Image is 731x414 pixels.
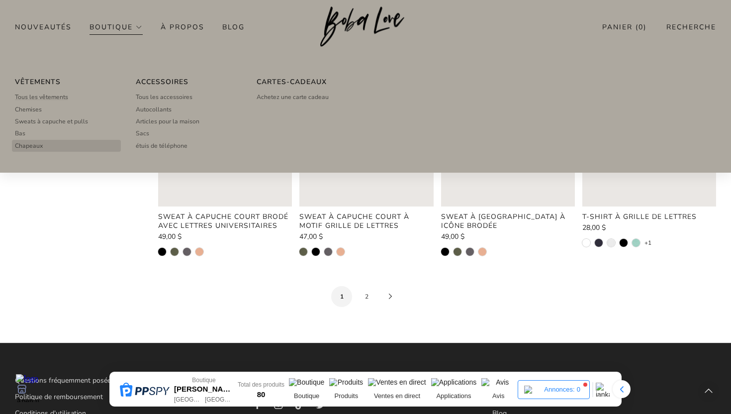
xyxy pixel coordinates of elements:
[136,105,172,113] font: Autocollants
[136,77,188,87] font: Accessoires
[136,142,187,150] font: étuis de téléphone
[257,93,329,101] font: Achetez une carte cadeau
[441,232,464,241] font: 49,00 $
[15,77,61,87] font: Vêtements
[158,232,182,241] font: 49,00 $
[299,212,433,230] a: Sweat à capuche court à motif grille de lettres
[222,22,245,32] font: Blog
[15,91,118,103] a: Tous les vêtements
[136,140,239,152] a: étuis de téléphone
[136,129,149,137] font: Sacs
[136,115,239,127] a: Articles pour la maison
[90,19,143,35] a: Boutique
[340,293,344,301] font: 1
[15,129,25,137] font: Bas
[257,76,360,88] a: Cartes-cadeaux
[299,233,433,240] a: 47,00 $
[441,212,575,230] a: Sweat à [GEOGRAPHIC_DATA] à icône brodée
[602,22,639,32] font: Panier (
[299,232,323,241] font: 47,00 $
[15,142,43,150] font: Chapeaux
[222,19,245,35] a: Blog
[90,22,133,32] font: Boutique
[136,93,192,101] font: Tous les accessoires
[602,19,646,35] a: Panier
[136,127,239,139] a: Sacs
[666,22,716,32] font: Recherche
[161,22,204,32] font: À propos
[15,115,118,127] a: Sweats à capuche et pulls
[158,212,288,230] font: Sweat à capuche court brodé avec lettres universitaires
[441,212,565,230] font: Sweat à [GEOGRAPHIC_DATA] à icône brodée
[136,76,239,88] a: Accessoires
[582,223,606,232] font: 28,00 $
[158,233,292,240] a: 49,00 $
[441,233,575,240] a: 49,00 $
[136,91,239,103] a: Tous les accessoires
[320,6,411,47] img: Boba Love
[639,22,643,32] font: 0
[15,103,118,115] a: Chemises
[15,117,88,125] font: Sweats à capuche et pulls
[257,77,327,87] font: Cartes-cadeaux
[136,117,199,125] font: Articles pour la maison
[356,286,377,308] a: 2
[320,6,411,48] a: Boba Love
[644,239,651,247] a: +1
[158,212,292,230] a: Sweat à capuche court brodé avec lettres universitaires
[582,212,716,221] a: T-shirt à grille de lettres
[161,19,204,35] a: À propos
[15,93,68,101] font: Tous les vêtements
[698,381,719,402] back-to-top-button: Retour en haut
[15,127,118,139] a: Bas
[299,212,409,230] font: Sweat à capuche court à motif grille de lettres
[4,27,27,35] font: Aperçu
[365,293,368,301] font: 2
[4,4,26,13] img: logo
[15,76,118,88] a: Vêtements
[136,103,239,115] a: Autocollants
[15,140,118,152] a: Chapeaux
[666,19,716,35] a: Recherche
[15,105,42,113] font: Chemises
[15,22,72,32] font: Nouveautés
[643,22,646,32] font: )
[582,212,697,221] font: T-shirt à grille de lettres
[15,19,72,35] a: Nouveautés
[257,91,360,103] a: Achetez une carte cadeau
[582,224,716,231] a: 28,00 $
